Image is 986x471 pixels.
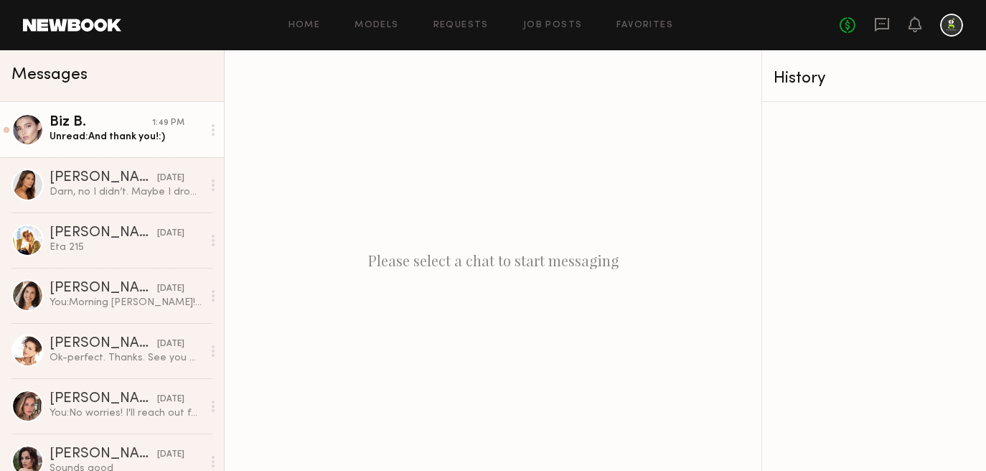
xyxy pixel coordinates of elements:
[225,50,761,471] div: Please select a chat to start messaging
[157,393,184,406] div: [DATE]
[157,172,184,185] div: [DATE]
[50,351,202,365] div: Ok-perfect. Thanks. See you mañana
[50,296,202,309] div: You: Morning [PERSON_NAME]! Excited to work with you [DATE]! ☀️ Would you be able to arrive at 10...
[157,448,184,462] div: [DATE]
[774,70,975,87] div: History
[50,171,157,185] div: [PERSON_NAME]
[50,447,157,462] div: [PERSON_NAME]
[523,21,583,30] a: Job Posts
[50,130,202,144] div: Unread: And thank you!:)
[50,337,157,351] div: [PERSON_NAME]
[157,337,184,351] div: [DATE]
[50,185,202,199] div: Darn, no I didn’t. Maybe I dropped it on my walk to the car. No worries, thank you so much for ch...
[50,226,157,241] div: [PERSON_NAME]
[157,282,184,296] div: [DATE]
[433,21,489,30] a: Requests
[157,227,184,241] div: [DATE]
[50,392,157,406] div: [PERSON_NAME]
[288,21,321,30] a: Home
[50,116,152,130] div: Biz B.
[50,406,202,420] div: You: No worries! I'll reach out for next months. :)
[152,116,184,130] div: 1:49 PM
[11,67,88,83] span: Messages
[616,21,673,30] a: Favorites
[355,21,398,30] a: Models
[50,241,202,254] div: Eta 215
[50,281,157,296] div: [PERSON_NAME]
